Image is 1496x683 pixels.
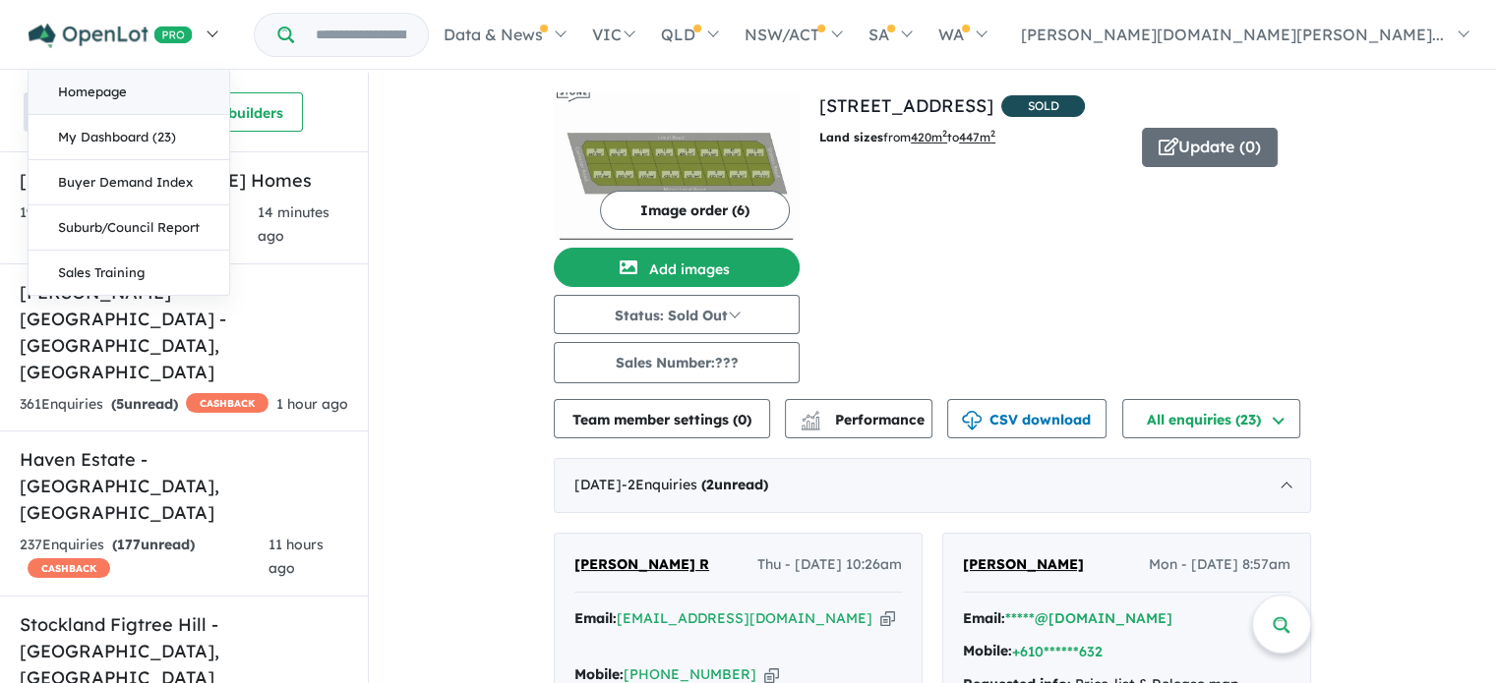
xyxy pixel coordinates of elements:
strong: Email: [574,609,617,627]
span: Performance [804,411,925,428]
a: [EMAIL_ADDRESS][DOMAIN_NAME] [617,609,872,627]
button: CSV download [947,399,1107,438]
div: 237 Enquir ies [20,534,269,581]
strong: ( unread) [112,536,195,553]
span: SOLD [1001,95,1085,117]
sup: 2 [990,128,995,139]
span: [PERSON_NAME][DOMAIN_NAME][PERSON_NAME]... [1021,25,1444,44]
button: All enquiries (23) [1122,399,1300,438]
div: [DATE] [554,458,1311,513]
span: CASHBACK [28,558,110,578]
a: [PERSON_NAME] [963,553,1084,577]
span: 1 hour ago [276,395,348,413]
span: 14 minutes ago [258,203,329,245]
sup: 2 [942,128,947,139]
img: bar-chart.svg [801,417,820,429]
img: line-chart.svg [802,411,819,422]
span: 0 [738,411,747,428]
a: My Dashboard (23) [29,115,229,160]
strong: ( unread) [701,476,768,493]
strong: Mobile: [574,665,624,683]
p: from [819,128,1127,147]
span: - 2 Enquir ies [622,476,768,493]
u: 420 m [911,130,947,144]
img: 11 Station Road - Menangle Park [554,92,800,240]
u: 447 m [959,130,995,144]
button: Add images [554,248,800,287]
span: [PERSON_NAME] [963,555,1084,573]
div: 196 Enquir ies [20,201,258,249]
h5: [Builder] [PERSON_NAME] Homes [20,167,348,194]
span: CASHBACK [186,393,269,413]
img: download icon [962,411,982,430]
img: Openlot PRO Logo White [29,24,193,48]
strong: Email: [963,609,1005,627]
a: Buyer Demand Index [29,160,229,205]
a: [PERSON_NAME] R [574,553,709,577]
a: [STREET_ADDRESS] [819,94,993,117]
button: Performance [785,399,932,438]
button: Copy [880,608,895,629]
input: Try estate name, suburb, builder or developer [298,14,424,56]
div: 361 Enquir ies [20,393,269,417]
button: Sales Number:??? [554,342,800,383]
a: Sales Training [29,251,229,295]
h5: Haven Estate - [GEOGRAPHIC_DATA] , [GEOGRAPHIC_DATA] [20,446,348,526]
button: Image order (6) [600,191,790,230]
span: Mon - [DATE] 8:57am [1149,553,1290,577]
strong: Mobile: [963,642,1012,659]
b: Land sizes [819,130,883,144]
span: Thu - [DATE] 10:26am [757,553,902,577]
a: [PHONE_NUMBER] [624,665,756,683]
span: 2 [706,476,714,493]
a: Suburb/Council Report [29,205,229,251]
span: 177 [117,536,141,553]
strong: ( unread) [111,395,178,413]
a: Homepage [29,70,229,115]
span: 11 hours ago [269,536,324,577]
h5: [PERSON_NAME][GEOGRAPHIC_DATA] - [GEOGRAPHIC_DATA] , [GEOGRAPHIC_DATA] [20,279,348,385]
span: [PERSON_NAME] R [574,555,709,573]
span: to [947,130,995,144]
button: Update (0) [1142,128,1278,167]
button: Status: Sold Out [554,295,800,334]
span: 5 [116,395,124,413]
button: Team member settings (0) [554,399,770,438]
